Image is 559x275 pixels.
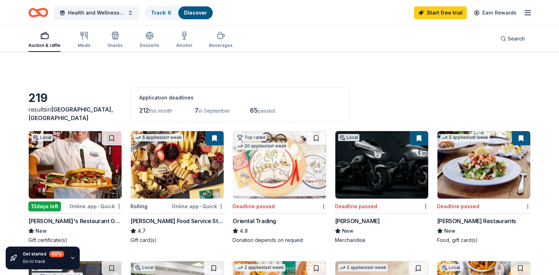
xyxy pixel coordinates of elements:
div: 60 % [49,251,64,257]
div: 13 days left [28,201,61,211]
button: Beverages [209,28,233,52]
img: Image for Gordon Food Service Store [131,131,224,199]
a: Image for Gordon Food Service Store5 applieslast weekRollingOnline app•Quick[PERSON_NAME] Food Se... [130,131,224,244]
div: 5 applies last week [440,134,490,141]
div: [PERSON_NAME] Restaurants [437,217,516,225]
a: Image for Oriental TradingTop rated20 applieslast weekDeadline passedOriental Trading4.8Donation ... [233,131,326,244]
div: Meals [78,43,90,48]
a: Discover [184,10,207,16]
button: Meals [78,28,90,52]
div: Local [338,134,359,141]
div: Deadline passed [233,202,275,211]
div: Desserts [140,43,159,48]
div: Online app Quick [69,202,122,211]
span: New [444,227,455,235]
div: 219 [28,91,122,105]
span: in [28,106,113,122]
a: Start free trial [414,6,467,19]
button: Health and Wellness Fair [54,6,139,20]
div: Local [134,264,155,271]
div: [PERSON_NAME] Food Service Store [130,217,224,225]
a: Track· 6 [151,10,171,16]
div: Gift card(s) [130,237,224,244]
span: • [200,204,201,209]
a: Earn Rewards [470,6,521,19]
div: Local [32,134,53,141]
div: 5 applies last week [134,134,183,141]
span: 4.7 [138,227,146,235]
button: Search [495,32,531,46]
div: Application deadlines [139,93,341,102]
div: Deadline passed [335,202,377,211]
div: 2 applies last week [236,264,285,271]
span: 212 [139,107,149,114]
div: Alcohol [176,43,192,48]
div: Oriental Trading [233,217,276,225]
span: Search [508,34,525,43]
div: Deadline passed [437,202,479,211]
div: Donation depends on request [233,237,326,244]
div: Beverages [209,43,233,48]
div: [PERSON_NAME]'s Restaurant Group [28,217,122,225]
div: 20 applies last week [236,142,288,150]
div: Food, gift card(s) [437,237,531,244]
img: Image for Dallas Harley-Davidson [335,131,428,199]
button: Desserts [140,28,159,52]
span: 7 [195,107,199,114]
span: in September [199,108,230,114]
div: Get started [23,251,64,257]
div: Online app Quick [172,202,224,211]
div: Merchandise [335,237,429,244]
span: New [342,227,353,235]
div: 2 applies last week [338,264,388,271]
span: this month [149,108,172,114]
span: Health and Wellness Fair [68,9,125,17]
button: Snacks [107,28,123,52]
span: • [98,204,99,209]
div: Rolling [130,202,147,211]
div: Local [440,264,462,271]
div: Snacks [107,43,123,48]
div: [PERSON_NAME] [335,217,380,225]
div: Gift certificate(s) [28,237,122,244]
img: Image for Kenny's Restaurant Group [29,131,122,199]
a: Image for Dallas Harley-DavidsonLocalDeadline passed[PERSON_NAME]NewMerchandise [335,131,429,244]
img: Image for Cameron Mitchell Restaurants [437,131,530,199]
a: Image for Cameron Mitchell Restaurants5 applieslast weekDeadline passed[PERSON_NAME] RestaurantsN... [437,131,531,244]
span: 4.8 [240,227,248,235]
span: New [35,227,47,235]
div: Go to track [23,259,64,264]
a: Home [28,4,48,21]
div: Auction & raffle [28,43,61,48]
img: Image for Oriental Trading [233,131,326,199]
span: passed [258,108,275,114]
button: Track· 6Discover [145,6,213,20]
button: Alcohol [176,28,192,52]
button: Auction & raffle [28,28,61,52]
span: 65 [250,107,258,114]
span: [GEOGRAPHIC_DATA], [GEOGRAPHIC_DATA] [28,106,113,122]
div: Top rated [236,134,267,141]
div: results [28,105,122,122]
a: Image for Kenny's Restaurant GroupLocal13days leftOnline app•Quick[PERSON_NAME]'s Restaurant Grou... [28,131,122,244]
